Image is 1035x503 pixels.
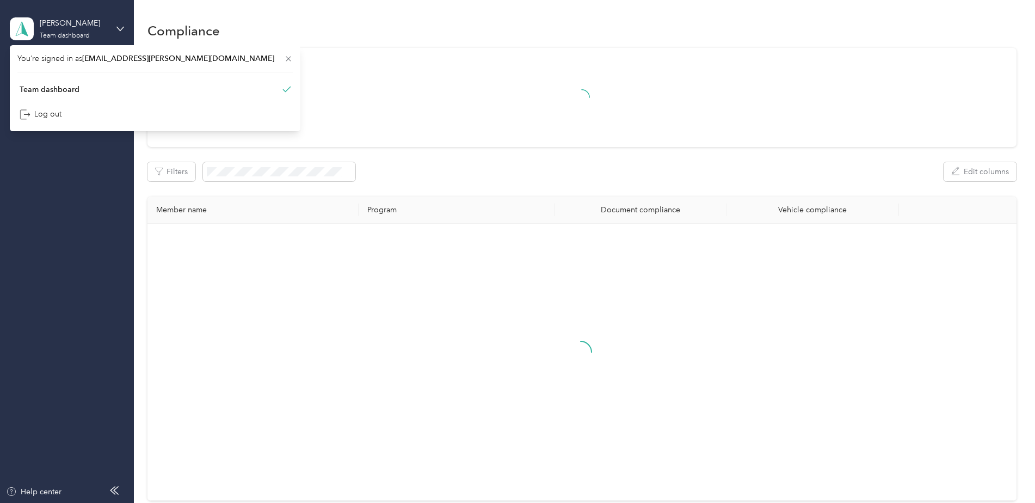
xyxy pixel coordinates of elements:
div: [PERSON_NAME] [40,17,108,29]
h1: Compliance [147,25,220,36]
span: You’re signed in as [17,53,293,64]
div: Vehicle compliance [735,205,890,214]
span: [EMAIL_ADDRESS][PERSON_NAME][DOMAIN_NAME] [82,54,274,63]
div: Team dashboard [40,33,90,39]
div: Log out [20,108,61,120]
div: Document compliance [563,205,718,214]
th: Program [359,197,555,224]
button: Help center [6,486,61,498]
iframe: Everlance-gr Chat Button Frame [974,442,1035,503]
th: Member name [147,197,359,224]
div: Team dashboard [20,84,79,95]
button: Filters [147,162,195,181]
button: Edit columns [944,162,1016,181]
